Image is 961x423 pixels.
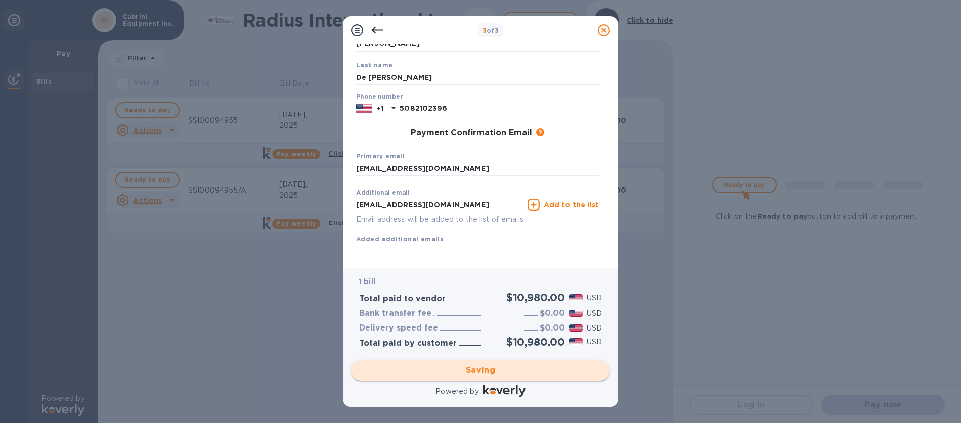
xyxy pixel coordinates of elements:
h3: $0.00 [540,323,565,333]
img: USD [569,310,583,317]
h3: $0.00 [540,309,565,318]
input: Enter your phone number [400,101,599,116]
h2: $10,980.00 [506,336,565,348]
label: Additional email [356,190,410,196]
p: Powered by [435,386,478,397]
p: USD [587,293,602,303]
input: Enter additional email [356,197,523,212]
b: Added additional emails [356,235,444,243]
p: USD [587,308,602,319]
b: 1 bill [359,277,375,286]
h3: Bank transfer fee [359,309,431,318]
img: USD [569,338,583,345]
img: US [356,103,372,114]
b: Primary email [356,152,405,160]
b: of 3 [483,27,499,34]
h3: Total paid by customer [359,339,457,348]
u: Add to the list [544,201,599,209]
p: USD [587,337,602,347]
h3: Payment Confirmation Email [411,128,532,138]
img: USD [569,294,583,301]
span: 3 [483,27,487,34]
h3: Total paid to vendor [359,294,446,304]
h3: Delivery speed fee [359,323,438,333]
input: Enter your last name [356,70,599,85]
p: USD [587,323,602,334]
img: Logo [483,385,526,397]
img: USD [569,324,583,332]
label: Phone number [356,94,403,100]
p: Email address will be added to the list of emails [356,214,523,225]
h2: $10,980.00 [506,291,565,304]
p: +1 [376,104,383,114]
input: Enter your primary name [356,161,599,176]
b: Last name [356,61,393,69]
